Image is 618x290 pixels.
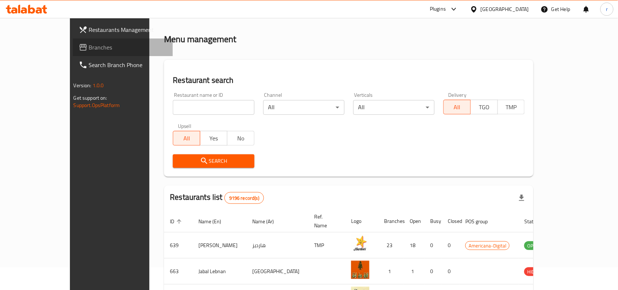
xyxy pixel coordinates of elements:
span: Name (En) [198,217,231,226]
span: ID [170,217,184,226]
div: [GEOGRAPHIC_DATA] [481,5,529,13]
span: 1.0.0 [93,81,104,90]
span: r [606,5,608,13]
span: Restaurants Management [89,25,167,34]
div: All [263,100,345,115]
td: TMP [308,232,345,258]
span: Status [524,217,548,226]
a: Support.OpsPlatform [74,100,120,110]
span: Yes [203,133,224,144]
span: POS group [465,217,497,226]
th: Closed [442,210,459,232]
button: All [173,131,200,146]
span: No [230,133,252,144]
a: Restaurants Management [73,21,173,38]
img: Jabal Lebnan [351,261,369,279]
h2: Restaurant search [173,75,525,86]
td: 0 [442,258,459,285]
span: TMP [501,102,522,113]
span: All [176,133,197,144]
span: Get support on: [74,93,107,103]
th: Branches [378,210,404,232]
div: All [353,100,435,115]
button: TMP [498,100,525,114]
button: No [227,131,254,146]
td: هارديز [246,232,308,258]
span: 9196 record(s) [225,195,264,202]
span: Name (Ar) [252,217,283,226]
td: 0 [424,258,442,285]
td: 1 [404,258,424,285]
span: Search Branch Phone [89,60,167,69]
div: Export file [513,189,530,207]
td: 663 [164,258,193,285]
a: Home [164,10,187,19]
div: Total records count [224,192,264,204]
td: 1 [378,258,404,285]
span: TGO [474,102,495,113]
button: Yes [200,131,227,146]
th: Busy [424,210,442,232]
th: Logo [345,210,378,232]
span: Americana-Digital [466,242,509,250]
label: Delivery [448,92,467,98]
span: HIDDEN [524,268,546,276]
a: Search Branch Phone [73,56,173,74]
th: Open [404,210,424,232]
td: [PERSON_NAME] [193,232,246,258]
button: Search [173,154,254,168]
span: Search [179,157,248,166]
span: Ref. Name [314,212,336,230]
td: 18 [404,232,424,258]
img: Hardee's [351,235,369,253]
label: Upsell [178,124,191,129]
a: Branches [73,38,173,56]
h2: Restaurants list [170,192,264,204]
td: 639 [164,232,193,258]
li: / [190,10,193,19]
td: [GEOGRAPHIC_DATA] [246,258,308,285]
span: All [447,102,468,113]
input: Search for restaurant name or ID.. [173,100,254,115]
td: 0 [424,232,442,258]
span: Version: [74,81,92,90]
h2: Menu management [164,33,236,45]
span: Branches [89,43,167,52]
span: OPEN [524,242,542,250]
button: TGO [470,100,498,114]
span: Menu management [196,10,245,19]
div: Plugins [430,5,446,14]
td: 0 [442,232,459,258]
td: Jabal Lebnan [193,258,246,285]
td: 23 [378,232,404,258]
button: All [443,100,471,114]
